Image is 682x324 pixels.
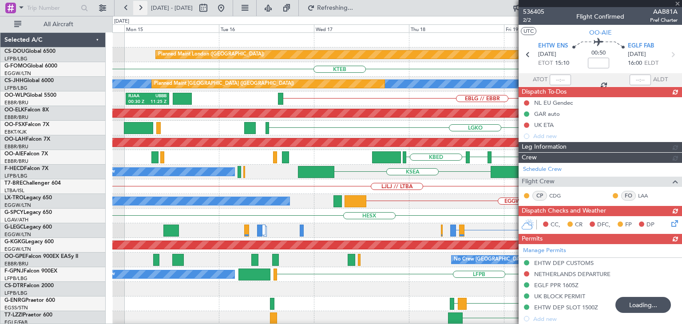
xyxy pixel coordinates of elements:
a: G-LEGCLegacy 600 [4,225,52,230]
span: [DATE] [538,50,556,59]
a: G-KGKGLegacy 600 [4,239,54,245]
span: 16:00 [628,59,642,68]
div: Loading... [615,297,671,313]
span: CS-DOU [4,49,25,54]
span: [DATE] [628,50,646,59]
span: OO-FSX [4,122,25,127]
span: 2/2 [523,16,544,24]
span: 536405 [523,7,544,16]
a: G-SPCYLegacy 650 [4,210,52,215]
span: G-SPCY [4,210,24,215]
a: OO-AIEFalcon 7X [4,151,48,157]
span: OO-LAH [4,137,26,142]
a: G-ENRGPraetor 600 [4,298,55,303]
div: UBBB [147,93,167,99]
span: 15:10 [555,59,569,68]
div: RJAA [128,93,147,99]
a: LFPB/LBG [4,275,28,282]
button: UTC [521,27,536,35]
a: T7-LZZIPraetor 600 [4,312,52,318]
a: OO-ELKFalcon 8X [4,107,49,113]
a: LFPB/LBG [4,173,28,179]
a: LFPB/LBG [4,290,28,296]
a: EBBR/BRU [4,99,28,106]
span: LX-TRO [4,195,24,201]
span: OO-ELK [4,107,24,113]
span: AAB81A [650,7,678,16]
a: EBBR/BRU [4,158,28,165]
a: EBBR/BRU [4,261,28,267]
a: OO-LAHFalcon 7X [4,137,50,142]
span: CS-JHH [4,78,24,83]
span: ALDT [653,75,668,84]
div: [DATE] [114,18,129,25]
div: No Crew [GEOGRAPHIC_DATA] ([GEOGRAPHIC_DATA] National) [454,253,603,266]
div: Thu 18 [409,24,504,32]
a: OO-GPEFalcon 900EX EASy II [4,254,78,259]
span: F-GPNJ [4,269,24,274]
a: LFPB/LBG [4,85,28,91]
a: LGAV/ATH [4,217,28,223]
div: Flight Confirmed [576,12,624,21]
span: Refreshing... [317,5,354,11]
span: OO-AIE [4,151,24,157]
span: T7-BRE [4,181,23,186]
input: Trip Number [27,1,78,15]
div: Mon 15 [124,24,219,32]
a: EBBR/BRU [4,143,28,150]
a: CS-DTRFalcon 2000 [4,283,54,288]
span: ATOT [533,75,547,84]
div: Planned Maint [GEOGRAPHIC_DATA] ([GEOGRAPHIC_DATA]) [154,77,294,91]
a: F-HECDFalcon 7X [4,166,48,171]
div: Fri 19 [504,24,599,32]
span: CS-DTR [4,283,24,288]
a: EGGW/LTN [4,231,31,238]
a: G-FOMOGlobal 6000 [4,63,57,69]
a: EGGW/LTN [4,70,31,77]
span: F-HECD [4,166,24,171]
button: All Aircraft [10,17,96,32]
span: ELDT [644,59,658,68]
a: OO-FSXFalcon 7X [4,122,49,127]
span: G-ENRG [4,298,25,303]
div: Planned Maint London ([GEOGRAPHIC_DATA]) [158,48,264,61]
span: T7-LZZI [4,312,23,318]
a: LX-TROLegacy 650 [4,195,52,201]
span: OO-WLP [4,93,26,98]
a: LTBA/ISL [4,187,24,194]
span: OO-GPE [4,254,25,259]
span: 00:50 [591,49,606,58]
span: G-FOMO [4,63,27,69]
a: F-GPNJFalcon 900EX [4,269,57,274]
span: EHTW ENS [538,42,568,51]
span: OO-AIE [589,28,612,37]
span: [DATE] - [DATE] [151,4,193,12]
div: Tue 16 [219,24,314,32]
a: EBKT/KJK [4,129,27,135]
div: Wed 17 [314,24,409,32]
span: G-KGKG [4,239,25,245]
a: OO-WLPGlobal 5500 [4,93,56,98]
a: EGGW/LTN [4,246,31,253]
a: CS-DOUGlobal 6500 [4,49,56,54]
a: EGGW/LTN [4,202,31,209]
span: All Aircraft [23,21,94,28]
a: EGSS/STN [4,304,28,311]
a: LFPB/LBG [4,55,28,62]
span: Pref Charter [650,16,678,24]
button: Refreshing... [303,1,357,15]
div: 11:25 Z [147,99,167,105]
a: T7-BREChallenger 604 [4,181,61,186]
span: G-LEGC [4,225,24,230]
a: EBBR/BRU [4,114,28,121]
div: 00:30 Z [128,99,147,105]
a: CS-JHHGlobal 6000 [4,78,54,83]
span: ETOT [538,59,553,68]
span: EGLF FAB [628,42,654,51]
